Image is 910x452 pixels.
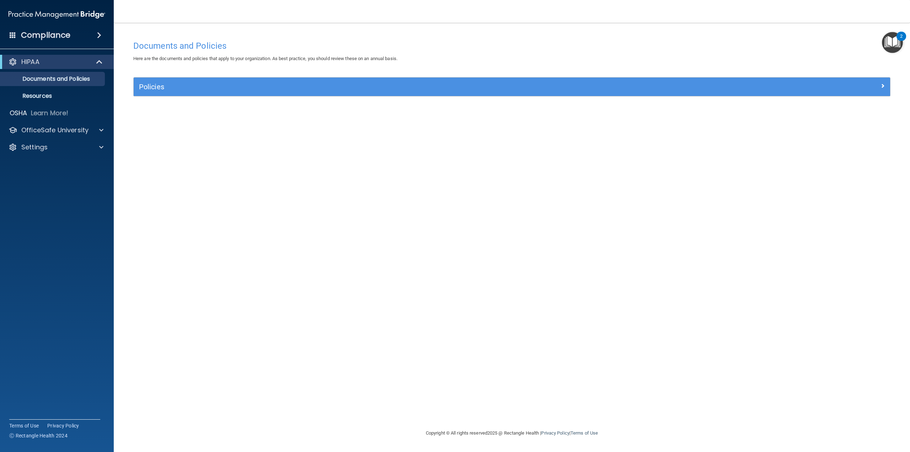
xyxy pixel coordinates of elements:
[139,81,885,92] a: Policies
[900,36,903,46] div: 2
[21,58,39,66] p: HIPAA
[5,75,102,83] p: Documents and Policies
[31,109,69,117] p: Learn More!
[21,126,89,134] p: OfficeSafe University
[9,7,105,22] img: PMB logo
[21,30,70,40] h4: Compliance
[9,432,68,439] span: Ⓒ Rectangle Health 2024
[133,56,397,61] span: Here are the documents and policies that apply to your organization. As best practice, you should...
[47,422,79,429] a: Privacy Policy
[133,41,890,50] h4: Documents and Policies
[139,83,696,91] h5: Policies
[541,430,569,436] a: Privacy Policy
[9,143,103,151] a: Settings
[9,58,103,66] a: HIPAA
[10,109,27,117] p: OSHA
[5,92,102,100] p: Resources
[571,430,598,436] a: Terms of Use
[21,143,48,151] p: Settings
[9,422,39,429] a: Terms of Use
[382,422,642,445] div: Copyright © All rights reserved 2025 @ Rectangle Health | |
[9,126,103,134] a: OfficeSafe University
[882,32,903,53] button: Open Resource Center, 2 new notifications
